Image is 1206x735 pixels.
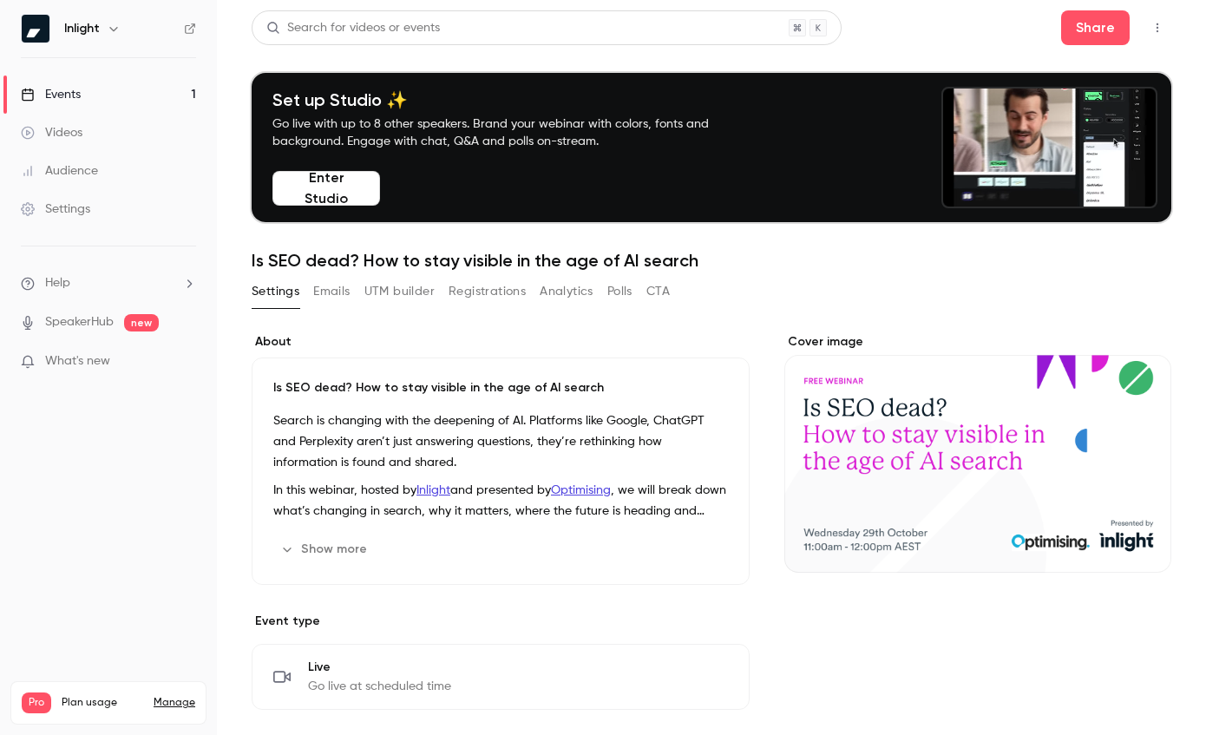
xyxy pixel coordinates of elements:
span: Plan usage [62,696,143,710]
span: Go live at scheduled time [308,678,451,695]
button: Polls [607,278,632,305]
a: Manage [154,696,195,710]
span: new [124,314,159,331]
span: What's new [45,352,110,371]
button: Enter Studio [272,171,380,206]
h1: Is SEO dead? How to stay visible in the age of AI search [252,250,1171,271]
button: Analytics [540,278,593,305]
h6: Inlight [64,20,100,37]
label: Cover image [784,333,1171,351]
button: Settings [252,278,299,305]
button: UTM builder [364,278,435,305]
span: Pro [22,692,51,713]
section: Cover image [784,333,1171,573]
button: Registrations [449,278,526,305]
p: Is SEO dead? How to stay visible in the age of AI search [273,379,728,397]
div: Events [21,86,81,103]
button: Share [1061,10,1130,45]
label: About [252,333,750,351]
span: Live [308,659,451,676]
div: Search for videos or events [266,19,440,37]
button: CTA [646,278,670,305]
span: Help [45,274,70,292]
p: Go live with up to 8 other speakers. Brand your webinar with colors, fonts and background. Engage... [272,115,750,150]
div: Audience [21,162,98,180]
h4: Set up Studio ✨ [272,89,750,110]
li: help-dropdown-opener [21,274,196,292]
img: Inlight [22,15,49,43]
a: Inlight [416,484,450,496]
a: Optimising [551,484,611,496]
div: Settings [21,200,90,218]
p: Event type [252,613,750,630]
button: Show more [273,535,377,563]
button: Emails [313,278,350,305]
p: Search is changing with the deepening of AI. Platforms like Google, ChatGPT and Perplexity aren’t... [273,410,728,473]
div: Videos [21,124,82,141]
p: In this webinar, hosted by and presented by , we will break down what’s changing in search, why i... [273,480,728,522]
a: SpeakerHub [45,313,114,331]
